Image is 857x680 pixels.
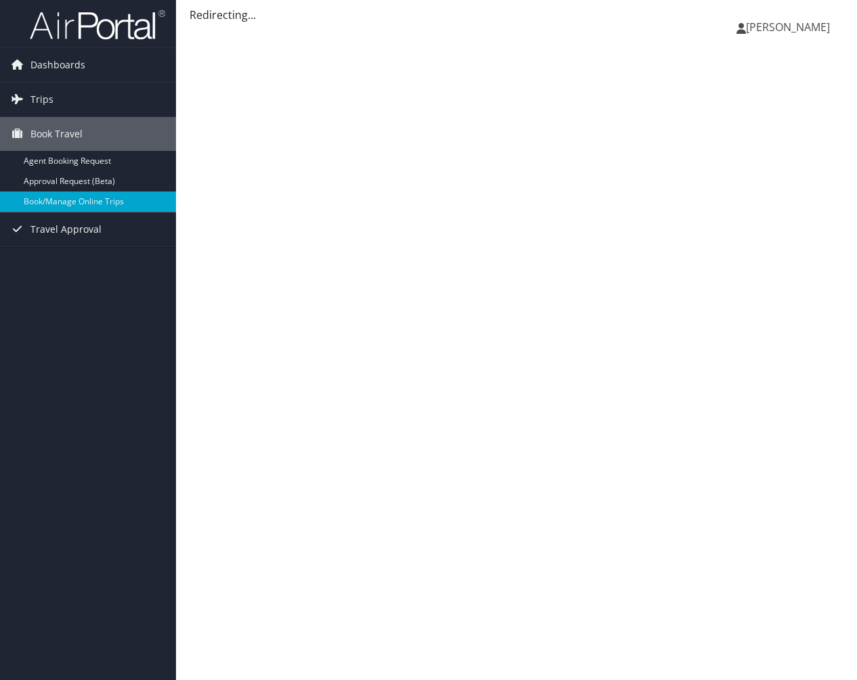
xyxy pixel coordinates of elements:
[746,20,830,35] span: [PERSON_NAME]
[737,7,843,47] a: [PERSON_NAME]
[30,48,85,82] span: Dashboards
[30,83,53,116] span: Trips
[30,212,102,246] span: Travel Approval
[30,117,83,151] span: Book Travel
[190,7,843,23] div: Redirecting...
[30,9,165,41] img: airportal-logo.png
